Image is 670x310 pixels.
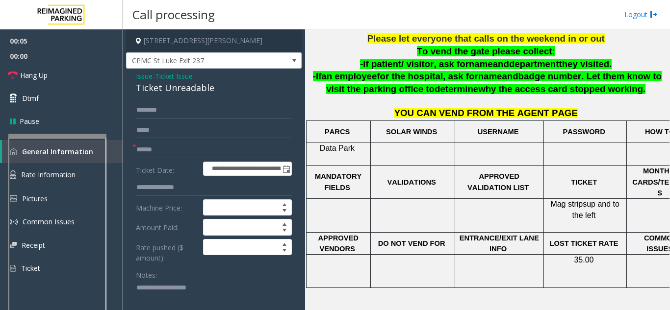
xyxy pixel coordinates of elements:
[572,200,621,219] span: up and to the left
[128,2,220,26] h3: Call processing
[563,128,605,136] span: PASSWORD
[502,71,518,81] span: and
[136,81,292,95] div: Ticket Unreadable
[377,71,478,81] span: for the hospital, ask for
[550,200,574,208] span: Mag st
[281,162,291,176] span: Toggle popup
[550,239,618,247] span: LOST TICKET RATE
[460,234,541,253] span: ENTRANCE/EXIT LANE INFO
[315,172,363,191] span: MANDATORY FIELDS
[133,199,201,216] label: Machine Price:
[313,71,322,81] span: -If
[278,208,291,215] span: Decrease value
[387,178,436,186] span: VALIDATIONS
[518,71,582,81] span: badge number
[20,70,48,80] span: Hang Up
[278,200,291,208] span: Increase value
[22,93,39,103] span: Dtmf
[435,84,478,94] span: determine
[136,266,157,280] label: Notes:
[493,59,509,69] span: and
[509,59,559,69] span: department
[2,140,123,163] a: General Information
[20,116,39,126] span: Pause
[650,9,658,20] img: logout
[136,71,153,81] span: Issue
[318,234,361,253] span: APPROVED VENDORS
[571,178,597,186] span: TICKET
[478,84,645,94] span: why the access card stopped working.
[559,59,612,69] span: they visited.
[624,9,658,20] a: Logout
[360,59,469,69] span: -If patient/ visitor, ask for
[133,162,201,176] label: Ticket Date:
[153,72,193,81] span: -
[574,200,576,208] span: r
[155,71,193,81] span: Ticket Issue
[133,219,201,236] label: Amount Paid:
[126,29,302,52] h4: [STREET_ADDRESS][PERSON_NAME]
[467,172,529,191] span: APPROVED VALIDATION LIST
[574,256,593,264] span: 35.00
[278,219,291,227] span: Increase value
[478,71,502,81] span: name
[278,247,291,255] span: Decrease value
[386,128,437,136] span: SOLAR WINDS
[326,71,662,94] span: . Let them know to visit the parking office to
[278,239,291,247] span: Increase value
[394,108,578,118] span: YOU CAN VEND FROM THE AGENT PAGE
[478,128,519,136] span: USERNAME
[577,200,583,208] span: ip
[133,239,201,263] label: Rate pushed ($ amount):
[367,33,605,44] span: Please let everyone that calls on the weekend in or out
[378,239,445,247] span: DO NOT VEND FOR
[583,200,587,208] span: s
[469,59,493,69] span: name
[325,128,350,136] span: PARCS
[320,144,355,152] span: Data Park
[417,46,555,56] span: To vend the gate please collect:
[127,53,266,69] span: CPMC St Luke Exit 237
[321,71,377,81] span: an employee
[278,227,291,235] span: Decrease value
